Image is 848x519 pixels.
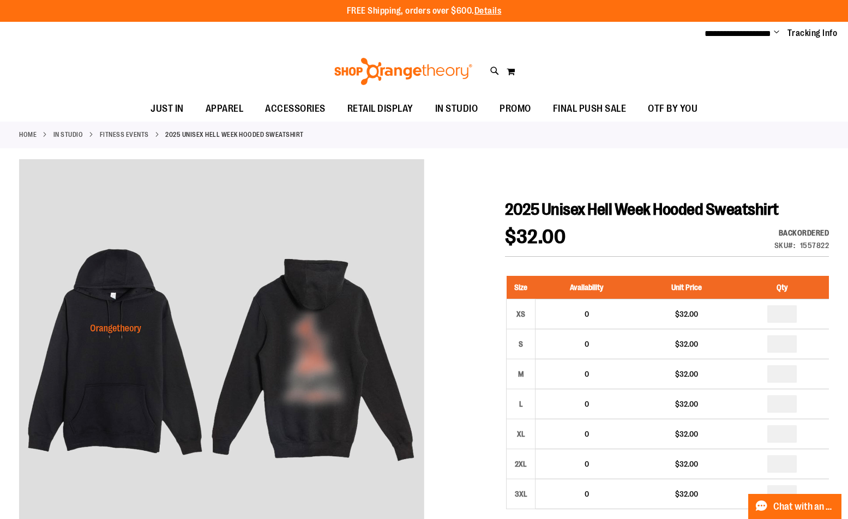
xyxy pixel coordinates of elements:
div: $32.00 [643,369,729,379]
a: Details [474,6,502,16]
a: OTF BY YOU [637,96,708,122]
a: Fitness Events [100,130,149,140]
a: IN STUDIO [424,96,489,121]
div: $32.00 [643,429,729,439]
span: IN STUDIO [435,96,478,121]
div: S [513,336,529,352]
a: RETAIL DISPLAY [336,96,424,122]
div: $32.00 [643,339,729,349]
span: $32.00 [505,226,566,248]
a: ACCESSORIES [254,96,336,122]
button: Chat with an Expert [748,494,842,519]
div: 2XL [513,456,529,472]
div: $32.00 [643,458,729,469]
span: 0 [585,370,589,378]
span: 0 [585,430,589,438]
span: PROMO [500,96,531,121]
span: Chat with an Expert [773,502,835,512]
span: 0 [585,490,589,498]
span: 0 [585,310,589,318]
a: APPAREL [195,96,255,122]
span: OTF BY YOU [648,96,697,121]
a: Home [19,130,37,140]
span: 0 [585,460,589,468]
div: $32.00 [643,488,729,499]
div: Backordered [774,227,829,238]
img: Shop Orangetheory [333,58,474,85]
span: FINAL PUSH SALE [553,96,627,121]
th: Availability [536,276,639,299]
button: Account menu [774,28,779,39]
span: 0 [585,400,589,408]
div: XL [513,426,529,442]
div: 3XL [513,486,529,502]
div: M [513,366,529,382]
div: $32.00 [643,309,729,319]
div: 1557822 [800,240,829,251]
strong: SKU [774,241,796,250]
div: Availability [774,227,829,238]
span: JUST IN [151,96,184,121]
span: ACCESSORIES [265,96,326,121]
th: Qty [735,276,829,299]
a: Tracking Info [787,27,838,39]
p: FREE Shipping, orders over $600. [347,5,502,17]
span: 0 [585,340,589,348]
strong: 2025 Unisex Hell Week Hooded Sweatshirt [165,130,304,140]
div: $32.00 [643,399,729,409]
span: RETAIL DISPLAY [347,96,413,121]
th: Size [507,276,536,299]
a: IN STUDIO [53,130,83,140]
div: L [513,396,529,412]
div: XS [513,306,529,322]
a: FINAL PUSH SALE [542,96,637,122]
span: APPAREL [206,96,244,121]
a: JUST IN [140,96,195,122]
span: 2025 Unisex Hell Week Hooded Sweatshirt [505,200,779,219]
a: PROMO [489,96,542,122]
th: Unit Price [638,276,735,299]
